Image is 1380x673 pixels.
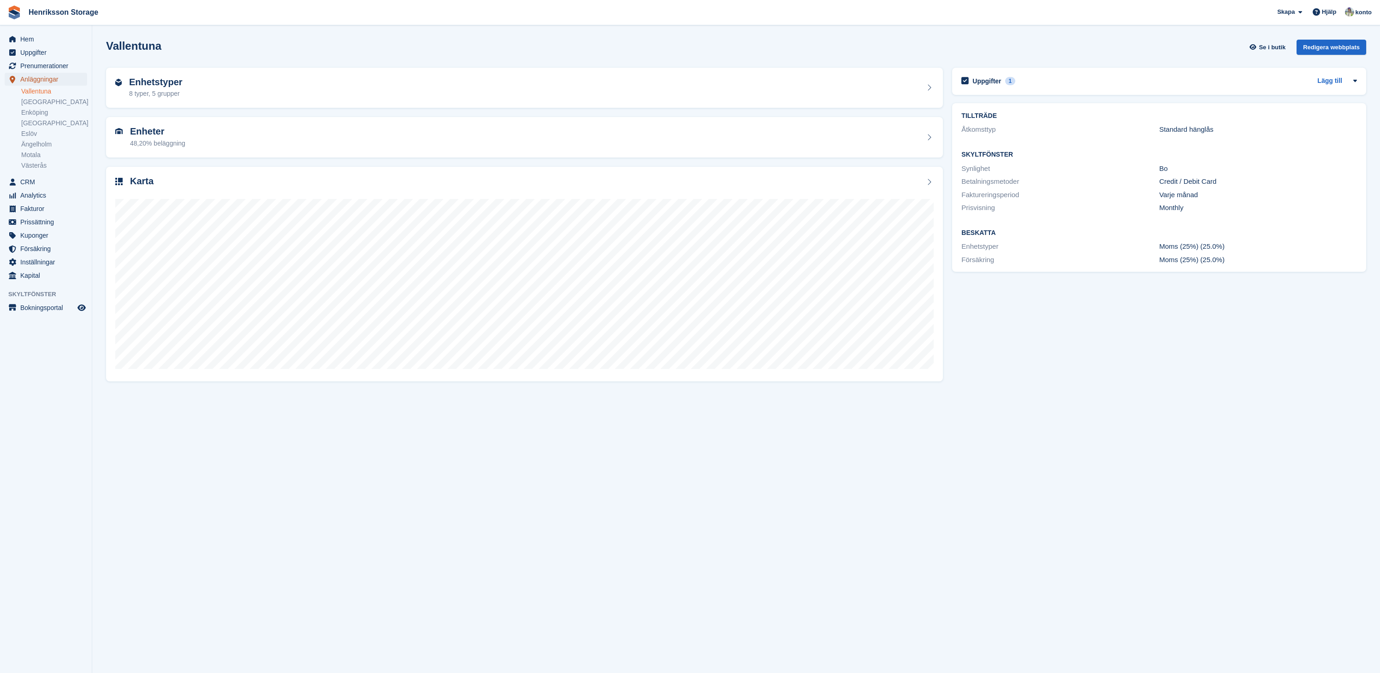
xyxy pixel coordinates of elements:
a: Lägg till [1317,76,1342,87]
div: 1 [1005,77,1016,85]
span: Uppgifter [20,46,76,59]
a: Enköping [21,108,87,117]
a: menu [5,189,87,202]
a: [GEOGRAPHIC_DATA] [21,119,87,128]
a: Vallentuna [21,87,87,96]
span: Skyltfönster [8,290,92,299]
h2: Uppgifter [972,77,1001,85]
div: 8 typer, 5 grupper [129,89,183,99]
span: Hjälp [1322,7,1337,17]
a: Henriksson Storage [25,5,102,20]
a: Enheter 48,20% beläggning [106,117,943,158]
img: Daniel Axberg [1345,7,1354,17]
span: Bokningsportal [20,301,76,314]
h2: Beskatta [961,229,1357,237]
a: menu [5,59,87,72]
a: Förhandsgranska butik [76,302,87,313]
a: meny [5,301,87,314]
a: menu [5,73,87,86]
span: Kuponger [20,229,76,242]
div: Åtkomsttyp [961,124,1159,135]
span: Analytics [20,189,76,202]
img: unit-type-icn-2b2737a686de81e16bb02015468b77c625bbabd49415b5ef34ead5e3b44a266d.svg [115,79,122,86]
div: Credit / Debit Card [1159,176,1357,187]
span: Skapa [1277,7,1295,17]
a: Enhetstyper 8 typer, 5 grupper [106,68,943,108]
h2: Karta [130,176,154,187]
a: Karta [106,167,943,382]
span: Inställningar [20,256,76,269]
img: map-icn-33ee37083ee616e46c38cad1a60f524a97daa1e2b2c8c0bc3eb3415660979fc1.svg [115,178,123,185]
h2: Enhetstyper [129,77,183,88]
div: Monthly [1159,203,1357,213]
a: menu [5,229,87,242]
span: Prissättning [20,216,76,228]
h2: Skyltfönster [961,151,1357,158]
a: Ängelholm [21,140,87,149]
div: Standard hänglås [1159,124,1357,135]
div: Varje månad [1159,190,1357,200]
a: Redigera webbplats [1297,40,1366,59]
img: stora-icon-8386f47178a22dfd0bd8f6a31ec36ba5ce8667c1dd55bd0f319d3a0aa187defe.svg [7,6,21,19]
span: Prenumerationer [20,59,76,72]
a: Västerås [21,161,87,170]
span: Försäkring [20,242,76,255]
a: menu [5,176,87,188]
a: menu [5,242,87,255]
a: menu [5,256,87,269]
a: menu [5,33,87,46]
span: CRM [20,176,76,188]
a: Motala [21,151,87,159]
a: Eslöv [21,129,87,138]
span: konto [1356,8,1372,17]
a: menu [5,202,87,215]
div: Faktureringsperiod [961,190,1159,200]
span: Se i butik [1259,43,1285,52]
img: unit-icn-7be61d7bf1b0ce9d3e12c5938cc71ed9869f7b940bace4675aadf7bd6d80202e.svg [115,128,123,135]
div: Försäkring [961,255,1159,265]
a: Se i butik [1248,40,1289,55]
h2: TILLTRÄDE [961,112,1357,120]
div: Bo [1159,164,1357,174]
div: Enhetstyper [961,241,1159,252]
div: Betalningsmetoder [961,176,1159,187]
div: 48,20% beläggning [130,139,185,148]
span: Hem [20,33,76,46]
span: Anläggningar [20,73,76,86]
h2: Enheter [130,126,185,137]
div: Synlighet [961,164,1159,174]
h2: Vallentuna [106,40,161,52]
span: Kapital [20,269,76,282]
a: [GEOGRAPHIC_DATA] [21,98,87,106]
div: Prisvisning [961,203,1159,213]
div: Redigera webbplats [1297,40,1366,55]
div: Moms (25%) (25.0%) [1159,255,1357,265]
span: Fakturor [20,202,76,215]
a: menu [5,216,87,228]
div: Moms (25%) (25.0%) [1159,241,1357,252]
a: menu [5,269,87,282]
a: menu [5,46,87,59]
